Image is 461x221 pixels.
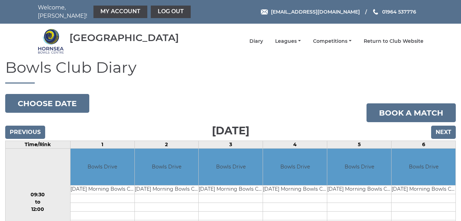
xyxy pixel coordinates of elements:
[38,3,192,20] nav: Welcome, [PERSON_NAME]!
[261,8,360,16] a: Email [EMAIL_ADDRESS][DOMAIN_NAME]
[38,28,64,54] img: Hornsea Bowls Centre
[70,141,134,149] td: 1
[263,185,327,194] td: [DATE] Morning Bowls Club
[271,9,360,15] span: [EMAIL_ADDRESS][DOMAIN_NAME]
[71,185,134,194] td: [DATE] Morning Bowls Club
[6,141,71,149] td: Time/Rink
[199,141,263,149] td: 3
[313,38,352,45] a: Competitions
[5,94,89,113] button: Choose date
[382,9,416,15] span: 01964 537776
[135,185,199,194] td: [DATE] Morning Bowls Club
[249,38,263,45] a: Diary
[373,9,378,15] img: Phone us
[69,32,179,43] div: [GEOGRAPHIC_DATA]
[261,9,268,15] img: Email
[151,6,191,18] a: Log out
[5,126,45,139] input: Previous
[372,8,416,16] a: Phone us 01964 537776
[364,38,423,45] a: Return to Club Website
[134,141,199,149] td: 2
[5,59,456,84] h1: Bowls Club Diary
[199,149,263,185] td: Bowls Drive
[275,38,301,45] a: Leagues
[263,149,327,185] td: Bowls Drive
[199,185,263,194] td: [DATE] Morning Bowls Club
[327,141,392,149] td: 5
[93,6,147,18] a: My Account
[71,149,134,185] td: Bowls Drive
[392,149,455,185] td: Bowls Drive
[392,141,456,149] td: 6
[392,185,455,194] td: [DATE] Morning Bowls Club
[327,185,391,194] td: [DATE] Morning Bowls Club
[135,149,199,185] td: Bowls Drive
[327,149,391,185] td: Bowls Drive
[263,141,327,149] td: 4
[367,103,456,122] a: Book a match
[431,126,456,139] input: Next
